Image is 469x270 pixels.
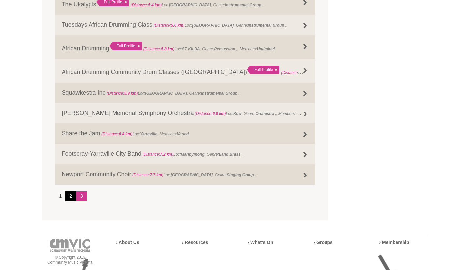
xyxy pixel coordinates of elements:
a: [PERSON_NAME] Memorial Symphony Orchestra (Distance:6.0 km)Loc:Kew, Genre:Orchestra ,, Members:va... [55,103,315,123]
a: › Groups [314,240,333,245]
a: › About Us [116,240,139,245]
a: Share the Jam (Distance:6.4 km)Loc:Yarraville, Members:Varied [55,123,315,144]
span: (Distance: ) [143,47,175,51]
a: › What’s On [248,240,273,245]
img: cmvic-logo-footer.png [50,239,90,252]
strong: 5.9 km [124,91,136,95]
strong: 7.2 km [160,152,172,157]
strong: Orchestra , [255,111,276,116]
strong: ST KILDA [182,47,200,51]
a: Tuesdays African Drumming Class (Distance:5.6 km)Loc:[GEOGRAPHIC_DATA], Genre:Instrumental Group ,, [55,15,315,35]
strong: [GEOGRAPHIC_DATA] [192,23,234,28]
p: © Copyright 2013 Community Music Victoria [42,255,98,265]
span: Loc: , Genre: , [131,3,265,7]
strong: [GEOGRAPHIC_DATA] [145,91,187,95]
span: (Distance: ) [281,69,312,75]
a: African Drumming Full Profile (Distance:5.8 km)Loc:ST KILDA, Genre:Percussion ,, Members:Unlimited [55,35,315,59]
strong: Varied [177,132,189,136]
span: (Distance: ) [101,132,133,136]
strong: Unlimited [257,47,275,51]
strong: 5.4 km [148,3,160,7]
span: (Distance: ) [131,3,162,7]
span: Loc: , Genre: , [106,91,241,95]
strong: 6.0 km [212,111,224,116]
span: (Distance: ) [107,91,138,95]
a: African Drumming Community Drum Classes ([GEOGRAPHIC_DATA]) Full Profile (Distance:5.8 km)Loc:, G... [55,59,315,83]
span: Loc: , Genre: , [152,23,288,28]
strong: Maribyrnong [181,152,205,157]
span: (Distance: ) [195,111,226,116]
a: › Membership [379,240,409,245]
span: Loc: , Genre: , Members: [143,47,275,51]
strong: [GEOGRAPHIC_DATA] [171,173,213,177]
li: 1 [55,191,66,201]
span: Loc: , Genre: , [141,152,244,157]
span: (Distance: ) [153,23,185,28]
div: Full Profile [109,42,142,50]
a: Newport Community Choir (Distance:7.7 km)Loc:[GEOGRAPHIC_DATA], Genre:Singing Group ,, [55,164,315,185]
a: Squawkestra Inc (Distance:5.9 km)Loc:[GEOGRAPHIC_DATA], Genre:Instrumental Group ,, [55,83,315,103]
a: › Resources [182,240,208,245]
span: (Distance: ) [132,173,164,177]
strong: Instrumental Group , [248,23,286,28]
a: Footscray-Yarraville City Band (Distance:7.2 km)Loc:Maribyrnong, Genre:Band Brass ,, [55,144,315,164]
strong: 5.6 km [171,23,183,28]
strong: Singing Group , [227,173,256,177]
strong: Yarraville [140,132,157,136]
span: (Distance: ) [143,152,174,157]
strong: 6.4 km [119,132,131,136]
strong: Instrumental Group , [201,91,240,95]
strong: Band Brass , [219,152,243,157]
span: Loc: , Members: [100,132,189,136]
span: Loc: , Genre: , Members: [194,110,311,116]
strong: Instrumental Group , [225,3,264,7]
span: Loc: , Genre: , [281,69,373,75]
a: 3 [76,191,87,201]
strong: 7.7 km [150,173,162,177]
strong: Percussion , [214,47,238,51]
strong: Kew [233,111,241,116]
span: Loc: , Genre: , [131,173,257,177]
div: Full Profile [247,66,279,74]
strong: 5.8 km [161,47,173,51]
a: 2 [65,191,76,201]
strong: [GEOGRAPHIC_DATA] [169,3,211,7]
